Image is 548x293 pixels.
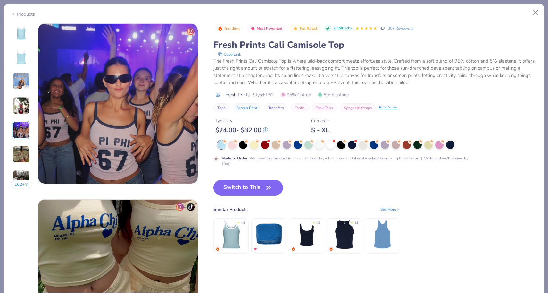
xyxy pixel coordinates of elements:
span: Trending [224,27,240,30]
button: Spaghetti Straps [340,103,376,112]
button: Tops [213,103,229,112]
img: trending.gif [216,247,220,251]
div: Comes In [311,117,330,124]
div: Similar Products [213,206,248,213]
button: Switch to This [213,180,283,196]
img: Los Angeles Apparel Tri Blend Racerback Tank 3.7oz [367,219,398,250]
button: copy to clipboard [216,51,243,57]
img: Top Rated sort [293,26,298,31]
img: Fresh Prints Terry Bandeau [254,219,284,250]
div: 4.7 Stars [355,23,377,34]
img: trending.gif [291,247,295,251]
div: Print Guide [379,105,397,110]
button: Screen Print [233,103,261,112]
img: Bella Canvas Ladies' Micro Ribbed Scoop Tank [292,219,322,250]
img: User generated content [12,146,30,163]
div: 4.9 [317,221,320,225]
img: Bella + Canvas Ladies' Micro Ribbed Racerback Tank [329,219,360,250]
span: 2.3M Clicks [333,26,352,31]
button: Transfers [264,103,288,112]
img: User generated content [12,97,30,114]
div: Products [11,11,35,18]
div: Fresh Prints Cali Camisole Top [213,39,537,51]
span: Style FP52 [253,91,274,98]
div: Typically [215,117,268,124]
div: We make this product in this color to order, which means it takes 8 weeks. Order using these colo... [221,155,470,167]
div: ★ [237,221,240,223]
img: Fresh Prints Sunset Blvd Ribbed Scoop Tank Top [216,219,246,250]
div: See More [380,206,400,212]
span: 4.7 [380,26,385,31]
button: Close [530,6,542,19]
img: Front [13,25,29,40]
div: ★ [313,221,315,223]
img: tiktok-icon.png [187,203,195,211]
img: Most Favorited sort [250,26,255,31]
img: MostFav.gif [253,247,257,251]
div: 4.8 [354,221,358,225]
button: Tank Tops [312,103,337,112]
span: Most Favorited [257,27,282,30]
img: trending.gif [329,247,333,251]
img: Trending sort [218,26,223,31]
div: S - XL [311,126,330,134]
img: Back [13,49,29,65]
div: 4.8 [241,221,245,225]
button: Badge Button [289,24,320,33]
div: $ 24.00 - $ 32.00 [215,126,268,134]
img: insta-icon.png [176,203,184,211]
img: 33693768-63d2-4a23-80a5-455e5d912a38 [38,24,198,184]
button: Badge Button [214,24,243,33]
span: Fresh Prints [225,91,250,98]
img: User generated content [12,121,30,139]
span: 95% Cotton [281,91,311,98]
button: Tanks [291,103,309,112]
img: User generated content [12,170,30,187]
a: 30+ Reviews [388,25,414,31]
img: brand logo [213,92,222,98]
span: Top Rated [299,27,317,30]
img: insta-icon.png [187,27,195,35]
button: 162+ [11,180,32,189]
span: 5% Elastane [318,91,349,98]
img: User generated content [12,73,30,90]
div: The Fresh Prints Cali Camisole Top is where laid-back comfort meets effortless style. Crafted fro... [213,57,537,86]
button: Badge Button [247,24,286,33]
strong: Made to Order : [221,156,249,161]
div: ★ [351,221,353,223]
